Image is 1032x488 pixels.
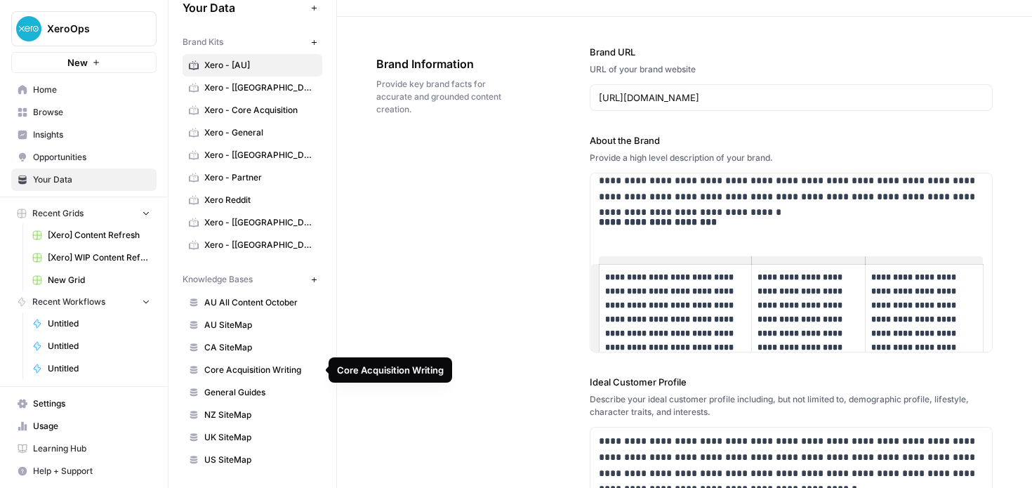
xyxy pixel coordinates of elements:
a: Core Acquisition Writing [183,359,322,381]
a: Learning Hub [11,437,157,460]
span: Xero - [[GEOGRAPHIC_DATA]] [204,149,316,161]
span: Your Data [33,173,150,186]
span: CA SiteMap [204,341,316,354]
a: Usage [11,415,157,437]
a: Xero - [[GEOGRAPHIC_DATA]] [183,144,322,166]
a: Your Data [11,169,157,191]
a: Xero - Partner [183,166,322,189]
a: Untitled [26,335,157,357]
a: Browse [11,101,157,124]
span: Usage [33,420,150,433]
span: AU All Content October [204,296,316,309]
a: Xero - [[GEOGRAPHIC_DATA]] [183,77,322,99]
span: Xero Reddit [204,194,316,206]
span: Recent Grids [32,207,84,220]
span: XeroOps [47,22,132,36]
span: UK SiteMap [204,431,316,444]
a: Xero Reddit [183,189,322,211]
span: Xero - [[GEOGRAPHIC_DATA]] [204,81,316,94]
span: Knowledge Bases [183,273,253,286]
button: New [11,52,157,73]
span: AU SiteMap [204,319,316,331]
a: US SiteMap [183,449,322,471]
span: New [67,55,88,70]
a: Xero - [AU] [183,54,322,77]
div: Provide a high level description of your brand. [590,152,993,164]
a: UK SiteMap [183,426,322,449]
a: Untitled [26,312,157,335]
label: Ideal Customer Profile [590,375,993,389]
a: Untitled [26,357,157,380]
a: Settings [11,393,157,415]
span: Xero - Partner [204,171,316,184]
span: Xero - [[GEOGRAPHIC_DATA]] [204,216,316,229]
span: Brand Information [376,55,511,72]
span: Home [33,84,150,96]
button: Recent Grids [11,203,157,224]
a: Xero - [[GEOGRAPHIC_DATA]] [183,211,322,234]
div: URL of your brand website [590,63,993,76]
label: Brand URL [590,45,993,59]
a: Home [11,79,157,101]
span: General Guides [204,386,316,399]
a: Opportunities [11,146,157,169]
a: [Xero] WIP Content Refresh [26,246,157,269]
span: Browse [33,106,150,119]
a: [Xero] Content Refresh [26,224,157,246]
a: Xero - [[GEOGRAPHIC_DATA]] [183,234,322,256]
button: Help + Support [11,460,157,482]
img: XeroOps Logo [16,16,41,41]
a: AU All Content October [183,291,322,314]
a: Xero - General [183,121,322,144]
a: Xero - Core Acquisition [183,99,322,121]
div: Describe your ideal customer profile including, but not limited to, demographic profile, lifestyl... [590,393,993,418]
span: Help + Support [33,465,150,477]
input: www.sundaysoccer.com [599,91,984,105]
label: About the Brand [590,133,993,147]
button: Recent Workflows [11,291,157,312]
a: New Grid [26,269,157,291]
span: New Grid [48,274,150,286]
span: NZ SiteMap [204,409,316,421]
button: Workspace: XeroOps [11,11,157,46]
span: Untitled [48,340,150,352]
a: Insights [11,124,157,146]
span: Insights [33,128,150,141]
span: US SiteMap [204,454,316,466]
a: NZ SiteMap [183,404,322,426]
span: Xero - [[GEOGRAPHIC_DATA]] [204,239,316,251]
span: Recent Workflows [32,296,105,308]
span: Brand Kits [183,36,223,48]
span: Untitled [48,362,150,375]
a: CA SiteMap [183,336,322,359]
span: Provide key brand facts for accurate and grounded content creation. [376,78,511,116]
span: Opportunities [33,151,150,164]
span: Settings [33,397,150,410]
span: Untitled [48,317,150,330]
span: Learning Hub [33,442,150,455]
span: [Xero] Content Refresh [48,229,150,242]
span: [Xero] WIP Content Refresh [48,251,150,264]
span: Xero - [AU] [204,59,316,72]
a: General Guides [183,381,322,404]
span: Xero - Core Acquisition [204,104,316,117]
span: Core Acquisition Writing [204,364,316,376]
span: Xero - General [204,126,316,139]
a: AU SiteMap [183,314,322,336]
